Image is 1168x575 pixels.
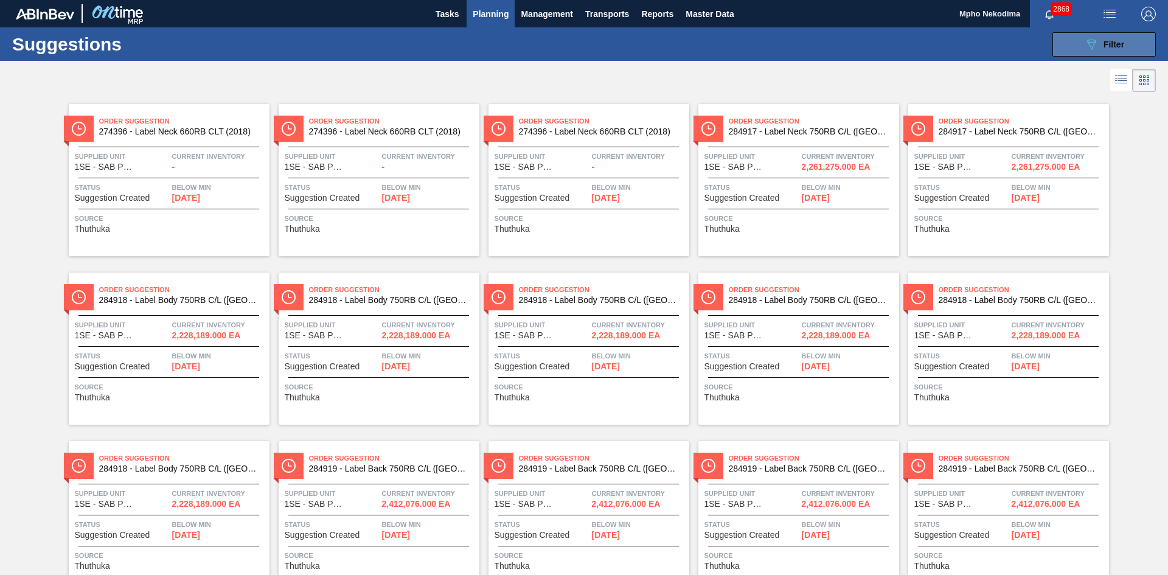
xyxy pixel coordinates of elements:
span: Below Min [172,181,266,193]
span: Supplied Unit [75,487,169,500]
span: Thuthuka [285,225,320,234]
img: status [701,459,715,473]
span: Suggestion Created [704,193,780,203]
span: Below Min [172,518,266,531]
span: Source [495,212,686,225]
span: Status [704,181,799,193]
span: Below Min [1012,350,1106,362]
span: Source [75,381,266,393]
span: 10/09/2025 [1012,362,1040,371]
div: List Vision [1110,69,1133,92]
span: Current inventory [1012,487,1106,500]
img: status [72,122,86,136]
span: Status [75,350,169,362]
a: statusOrder Suggestion284918 - Label Body 750RB C/L ([GEOGRAPHIC_DATA])Supplied Unit1SE - SAB Pol... [689,273,899,425]
span: 2,228,189.000 EA [382,331,451,340]
span: Thuthuka [75,393,110,402]
span: 2868 [1051,2,1072,16]
span: Source [704,549,896,562]
span: Suggestion Created [495,193,570,203]
span: Order Suggestion [309,115,479,127]
span: 10/09/2025 [802,531,830,540]
span: Current inventory [592,150,686,162]
img: status [911,290,925,304]
span: Thuthuka [704,393,740,402]
span: 1SE - SAB Polokwane Brewery [75,162,136,172]
span: Source [285,212,476,225]
span: 284919 - Label Back 750RB C/L (Hogwarts) [939,464,1099,473]
span: Source [75,212,266,225]
span: Thuthuka [495,393,530,402]
span: - [172,162,175,172]
span: Supplied Unit [704,150,799,162]
span: Order Suggestion [519,452,689,464]
img: status [282,459,296,473]
span: 10/09/2025 [1012,193,1040,203]
span: 2,261,275.000 EA [802,162,871,172]
span: 2,412,076.000 EA [1012,500,1080,509]
span: 1SE - SAB Polokwane Brewery [75,500,136,509]
img: status [701,290,715,304]
span: Source [285,549,476,562]
span: 10/09/2025 [802,193,830,203]
span: 10/09/2025 [382,531,410,540]
span: Order Suggestion [729,452,899,464]
span: Reports [641,7,673,21]
span: Status [75,181,169,193]
span: 1SE - SAB Polokwane Brewery [704,500,765,509]
span: Source [704,381,896,393]
img: status [72,290,86,304]
span: 284918 - Label Body 750RB C/L (Hogwarts) [519,296,680,305]
span: Suggestion Created [704,531,780,540]
span: 284918 - Label Body 750RB C/L (Hogwarts) [309,296,470,305]
span: Order Suggestion [939,452,1109,464]
span: 284918 - Label Body 750RB C/L (Hogwarts) [939,296,1099,305]
span: Current inventory [382,150,476,162]
span: Suggestion Created [914,362,990,371]
span: 284918 - Label Body 750RB C/L (Hogwarts) [99,296,260,305]
span: Order Suggestion [309,452,479,464]
span: Status [285,181,379,193]
span: Suggestion Created [914,531,990,540]
span: 1SE - SAB Polokwane Brewery [75,331,136,340]
span: Master Data [686,7,734,21]
span: Status [704,350,799,362]
span: Supplied Unit [495,150,589,162]
span: Supplied Unit [285,319,379,331]
span: 284919 - Label Back 750RB C/L (Hogwarts) [729,464,889,473]
button: Filter [1052,32,1156,57]
span: Supplied Unit [75,319,169,331]
span: Thuthuka [704,225,740,234]
span: Thuthuka [914,225,950,234]
span: Planning [473,7,509,21]
span: Below Min [802,350,896,362]
span: 1SE - SAB Polokwane Brewery [285,331,346,340]
span: Status [285,350,379,362]
span: Suggestion Created [914,193,990,203]
span: Status [495,181,589,193]
span: 2,412,076.000 EA [802,500,871,509]
span: 1SE - SAB Polokwane Brewery [495,500,555,509]
span: - [382,162,385,172]
a: statusOrder Suggestion274396 - Label Neck 660RB CLT (2018)Supplied Unit1SE - SAB Polokwane Brewer... [60,104,269,256]
span: Thuthuka [914,562,950,571]
span: 10/09/2025 [172,193,200,203]
span: Order Suggestion [729,115,899,127]
span: 2,228,189.000 EA [1012,331,1080,340]
img: status [911,459,925,473]
span: Suggestion Created [75,362,150,371]
span: 10/09/2025 [382,193,410,203]
img: status [492,459,506,473]
span: Supplied Unit [495,319,589,331]
span: 10/09/2025 [382,362,410,371]
span: Status [285,518,379,531]
span: 10/09/2025 [172,531,200,540]
span: 10/09/2025 [592,362,620,371]
span: Supplied Unit [704,487,799,500]
img: userActions [1102,7,1117,21]
span: - [592,162,595,172]
span: Status [704,518,799,531]
a: statusOrder Suggestion284917 - Label Neck 750RB C/L ([GEOGRAPHIC_DATA])Supplied Unit1SE - SAB Pol... [899,104,1109,256]
span: Source [704,212,896,225]
a: statusOrder Suggestion284918 - Label Body 750RB C/L ([GEOGRAPHIC_DATA])Supplied Unit1SE - SAB Pol... [269,273,479,425]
